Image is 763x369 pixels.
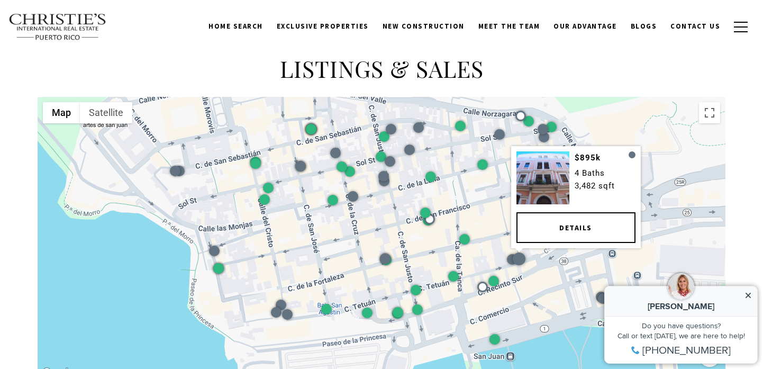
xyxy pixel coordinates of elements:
[43,102,80,123] button: Show street map
[16,32,148,40] div: [PERSON_NAME]
[43,74,132,85] span: [PHONE_NUMBER]
[575,151,635,164] div: $895k
[547,16,624,37] a: Our Advantage
[471,16,547,37] a: Meet the Team
[516,151,569,204] img: 4 Baths
[11,51,153,59] div: Do you have questions?
[69,3,95,29] img: 527b0b8b-e05e-4919-af49-c08c181a4cb2.jpeg
[277,22,369,31] span: Exclusive Properties
[727,12,755,42] button: button
[383,22,465,31] span: New Construction
[8,13,107,41] img: Christie's International Real Estate text transparent background
[670,22,720,31] span: Contact Us
[202,16,270,37] a: Home Search
[699,102,720,123] button: Toggle fullscreen view
[270,16,376,37] a: Exclusive Properties
[38,54,725,84] h2: LISTINGS & SALES
[631,22,657,31] span: Blogs
[376,16,471,37] a: New Construction
[11,61,153,69] div: Call or text [DATE], we are here to help!
[80,102,132,123] button: Show satellite imagery
[553,22,617,31] span: Our Advantage
[575,179,635,192] div: 3,482 sqft
[624,16,664,37] a: Blogs
[516,212,635,243] a: Details
[575,167,635,179] div: 4 Baths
